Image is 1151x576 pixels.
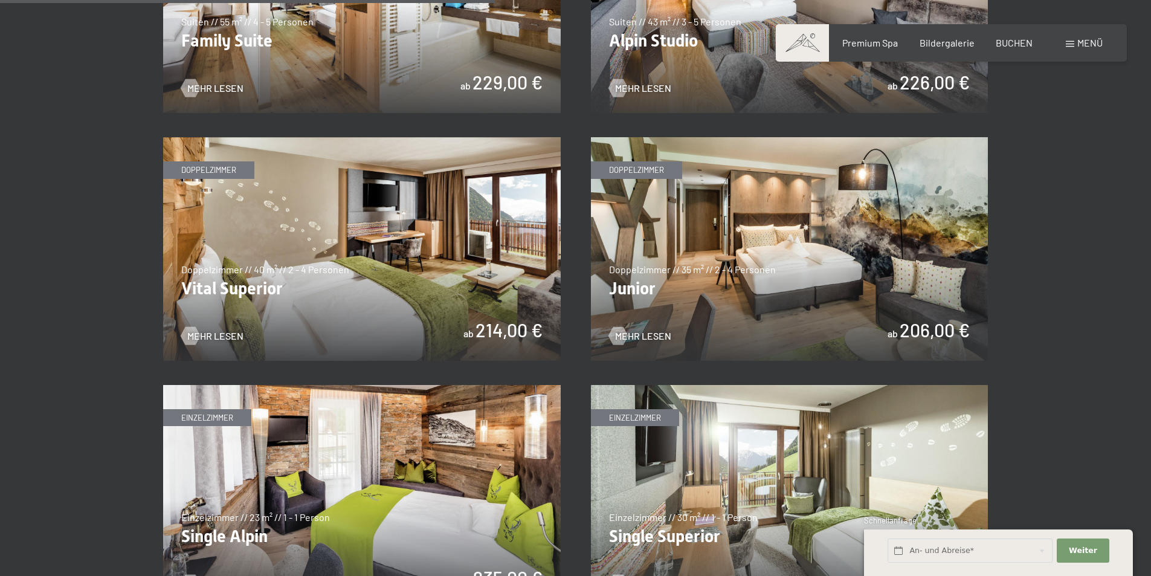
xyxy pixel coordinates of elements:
a: Mehr Lesen [609,329,671,343]
span: Mehr Lesen [187,82,243,95]
span: Mehr Lesen [615,329,671,343]
span: Mehr Lesen [615,82,671,95]
img: Junior [591,137,988,361]
a: Premium Spa [842,37,898,48]
a: BUCHEN [996,37,1033,48]
span: Menü [1077,37,1103,48]
a: Vital Superior [163,138,561,145]
a: Mehr Lesen [181,82,243,95]
a: Bildergalerie [920,37,975,48]
span: Mehr Lesen [187,329,243,343]
a: Single Alpin [163,386,561,393]
a: Single Superior [591,386,988,393]
a: Mehr Lesen [609,82,671,95]
a: Junior [591,138,988,145]
button: Weiter [1057,539,1109,563]
a: Mehr Lesen [181,329,243,343]
img: Vital Superior [163,137,561,361]
span: Weiter [1069,545,1097,556]
span: Schnellanfrage [864,516,917,525]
